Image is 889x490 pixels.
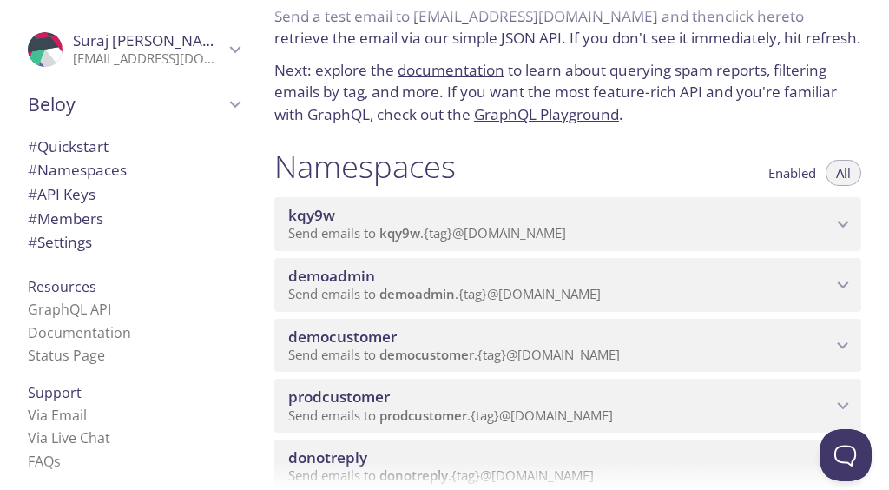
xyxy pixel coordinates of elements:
[758,160,826,186] button: Enabled
[288,407,613,424] span: Send emails to . {tag} @[DOMAIN_NAME]
[379,224,420,242] span: kqy9w
[398,60,504,80] a: documentation
[28,184,95,204] span: API Keys
[14,230,254,255] div: Team Settings
[28,383,82,402] span: Support
[826,160,861,186] button: All
[379,407,467,424] span: prodcustomer
[288,224,566,242] span: Send emails to . {tag} @[DOMAIN_NAME]
[288,266,375,286] span: demoadmin
[288,447,367,467] span: donotreply
[28,160,127,180] span: Namespaces
[14,21,254,78] div: Suraj Kumar
[288,205,335,225] span: kqy9w
[28,277,96,296] span: Resources
[379,285,455,302] span: demoadmin
[274,319,861,373] div: democustomer namespace
[274,59,861,126] p: Next: explore the to learn about querying spam reports, filtering emails by tag, and more. If you...
[28,136,37,156] span: #
[288,285,601,302] span: Send emails to . {tag} @[DOMAIN_NAME]
[14,82,254,127] div: Beloy
[28,346,105,365] a: Status Page
[14,182,254,207] div: API Keys
[73,30,229,50] span: Suraj [PERSON_NAME]
[288,346,620,363] span: Send emails to . {tag} @[DOMAIN_NAME]
[14,207,254,231] div: Members
[28,452,61,471] a: FAQ
[274,379,861,433] div: prodcustomer namespace
[274,197,861,251] div: kqy9w namespace
[28,323,131,342] a: Documentation
[28,232,37,252] span: #
[73,50,224,68] p: [EMAIL_ADDRESS][DOMAIN_NAME]
[274,258,861,312] div: demoadmin namespace
[54,452,61,471] span: s
[28,209,103,228] span: Members
[28,184,37,204] span: #
[820,429,872,481] iframe: Help Scout Beacon - Open
[288,327,397,347] span: democustomer
[14,135,254,159] div: Quickstart
[28,92,224,116] span: Beloy
[379,346,474,363] span: democustomer
[28,300,111,319] a: GraphQL API
[28,232,92,252] span: Settings
[14,158,254,182] div: Namespaces
[28,406,87,425] a: Via Email
[288,387,390,407] span: prodcustomer
[274,147,456,186] h1: Namespaces
[28,428,110,447] a: Via Live Chat
[28,160,37,180] span: #
[474,104,619,124] a: GraphQL Playground
[28,209,37,228] span: #
[28,136,109,156] span: Quickstart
